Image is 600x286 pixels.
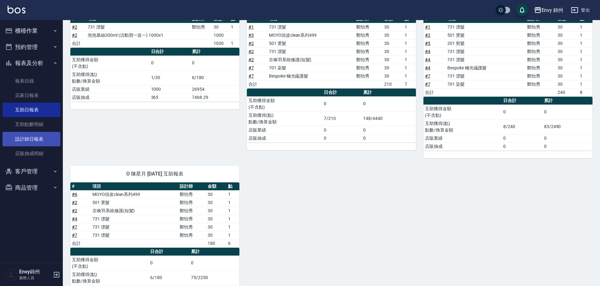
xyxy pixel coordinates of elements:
[383,56,403,64] td: 30
[149,248,189,256] th: 日合計
[226,215,239,223] td: 1
[178,215,206,223] td: 鄭怡秀
[446,39,526,47] td: 201 剪髮
[91,190,178,198] td: MOYO頭皮clean系列499
[70,93,150,101] td: 店販抽成
[248,73,254,78] a: #7
[403,31,416,39] td: 1
[578,88,592,96] td: 8
[267,23,355,31] td: 731 漂髮
[248,49,254,54] a: #2
[248,24,254,30] a: #1
[423,142,502,150] td: 店販抽成
[556,72,578,80] td: 30
[70,48,239,102] table: a dense table
[248,41,254,46] a: #2
[355,64,383,72] td: 鄭怡秀
[212,39,229,47] td: 1030
[178,207,206,215] td: 鄭怡秀
[3,146,60,161] a: 店販抽成明細
[362,134,416,142] td: 0
[72,233,77,238] a: #7
[556,23,578,31] td: 30
[502,142,543,150] td: 0
[543,142,592,150] td: 0
[91,207,178,215] td: 京喚羽系統修護(短髮)
[556,88,578,96] td: 240
[578,80,592,88] td: 1
[502,119,543,134] td: 8/240
[556,56,578,64] td: 30
[423,119,502,134] td: 互助獲得(點) 點數/換算金額
[3,180,60,196] button: 商品管理
[226,190,239,198] td: 1
[206,239,226,247] td: 180
[149,270,189,285] td: 6/180
[556,47,578,56] td: 30
[3,23,60,39] button: 櫃檯作業
[383,80,403,88] td: 210
[70,256,149,270] td: 互助獲得金額 (不含點)
[150,48,191,56] th: 日合計
[322,134,362,142] td: 0
[150,85,191,93] td: 1000
[568,4,592,16] button: 登出
[3,132,60,146] a: 設計師日報表
[189,256,239,270] td: 0
[70,182,239,248] table: a dense table
[383,39,403,47] td: 30
[226,223,239,231] td: 1
[355,31,383,39] td: 鄭怡秀
[190,48,239,56] th: 累計
[3,163,60,180] button: 客戶管理
[446,64,526,72] td: Bespoke 極光蘊護髮
[383,47,403,56] td: 30
[72,208,77,213] a: #2
[355,72,383,80] td: 鄭怡秀
[267,39,355,47] td: 501 燙髮
[355,39,383,47] td: 鄭怡秀
[355,47,383,56] td: 鄭怡秀
[247,126,322,134] td: 店販業績
[526,31,556,39] td: 鄭怡秀
[526,64,556,72] td: 鄭怡秀
[72,33,77,38] a: #2
[72,200,77,205] a: #2
[322,96,362,111] td: 0
[212,31,229,39] td: 1000
[72,24,77,30] a: #2
[556,80,578,88] td: 30
[70,70,150,85] td: 互助獲得(點) 點數/換算金額
[578,31,592,39] td: 1
[91,215,178,223] td: 731 漂髮
[425,65,430,70] a: #4
[362,96,416,111] td: 0
[150,70,191,85] td: 1/30
[526,72,556,80] td: 鄭怡秀
[526,47,556,56] td: 鄭怡秀
[226,231,239,239] td: 1
[425,73,430,78] a: #7
[150,93,191,101] td: 365
[226,182,239,191] th: 點
[446,80,526,88] td: 701 染髮
[362,89,416,97] th: 累計
[206,223,226,231] td: 30
[189,270,239,285] td: 75/2250
[383,31,403,39] td: 30
[403,56,416,64] td: 1
[423,134,502,142] td: 店販業績
[190,70,239,85] td: 6/180
[3,39,60,55] button: 預約管理
[526,39,556,47] td: 鄭怡秀
[403,47,416,56] td: 1
[322,89,362,97] th: 日合計
[78,171,232,177] span: O 陳星月 [DATE] 互助報表
[206,190,226,198] td: 30
[403,23,416,31] td: 1
[403,80,416,88] td: 7
[383,64,403,72] td: 30
[446,56,526,64] td: 731 漂髮
[247,80,267,88] td: 合計
[578,47,592,56] td: 1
